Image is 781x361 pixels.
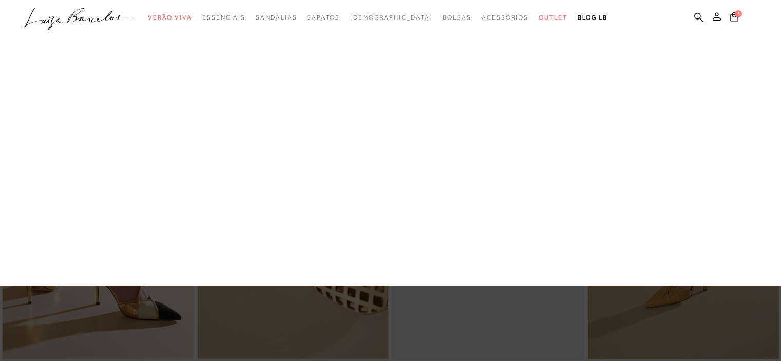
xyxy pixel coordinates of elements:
span: Verão Viva [148,14,192,21]
span: Bolsas [443,14,471,21]
span: BLOG LB [578,14,607,21]
a: categoryNavScreenReaderText [307,8,339,27]
a: categoryNavScreenReaderText [256,8,297,27]
button: 3 [727,11,741,25]
a: categoryNavScreenReaderText [202,8,245,27]
a: categoryNavScreenReaderText [148,8,192,27]
a: noSubCategoriesText [350,8,433,27]
span: Sapatos [307,14,339,21]
span: Outlet [539,14,567,21]
a: categoryNavScreenReaderText [443,8,471,27]
span: Essenciais [202,14,245,21]
span: Acessórios [482,14,528,21]
span: Sandálias [256,14,297,21]
a: BLOG LB [578,8,607,27]
a: categoryNavScreenReaderText [482,8,528,27]
span: [DEMOGRAPHIC_DATA] [350,14,433,21]
a: categoryNavScreenReaderText [539,8,567,27]
span: 3 [735,10,742,17]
